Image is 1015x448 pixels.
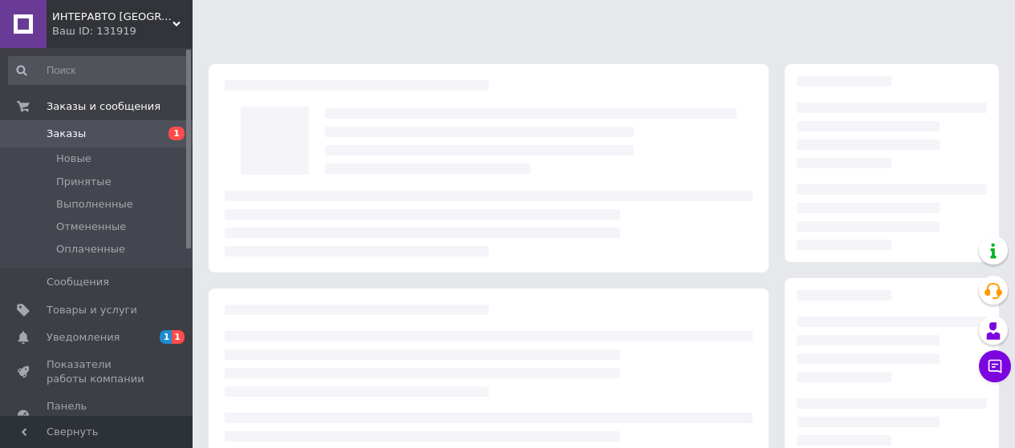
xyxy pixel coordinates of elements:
[56,175,112,189] span: Принятые
[168,127,185,140] span: 1
[172,330,185,344] span: 1
[47,303,137,317] span: Товары и услуги
[56,151,91,166] span: Новые
[47,99,160,114] span: Заказы и сообщения
[47,275,109,289] span: Сообщения
[47,399,148,428] span: Панель управления
[47,127,86,141] span: Заказы
[56,197,133,212] span: Выполненные
[56,220,126,234] span: Отмененные
[52,10,173,24] span: ИНТЕРАВТО КИЕВ
[56,242,125,256] span: Оплаченные
[52,24,193,38] div: Ваш ID: 131919
[47,357,148,386] span: Показатели работы компании
[8,56,189,85] input: Поиск
[979,350,1011,382] button: Чат с покупателем
[160,330,173,344] span: 1
[47,330,120,345] span: Уведомления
